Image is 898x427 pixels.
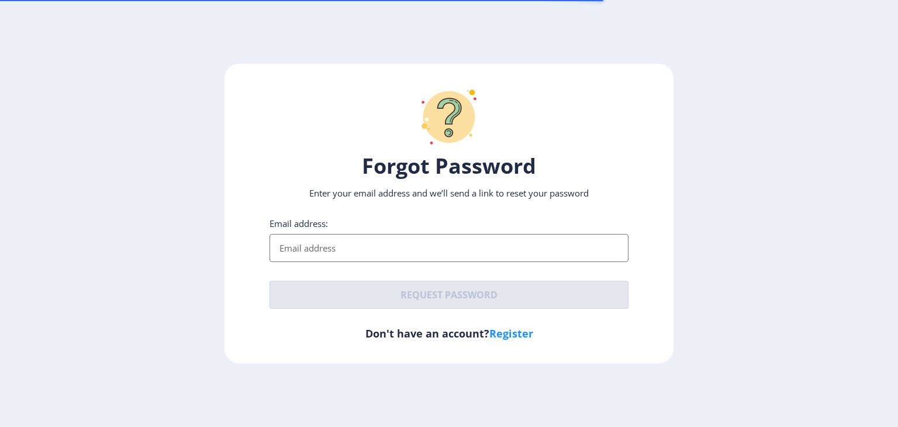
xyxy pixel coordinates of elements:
[270,218,328,229] label: Email address:
[414,82,484,152] img: question-mark
[270,187,628,199] p: Enter your email address and we’ll send a link to reset your password
[270,152,628,180] h1: Forgot Password
[270,234,628,262] input: Email address
[270,326,628,340] h6: Don't have an account?
[270,281,628,309] button: Request password
[489,326,533,340] a: Register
